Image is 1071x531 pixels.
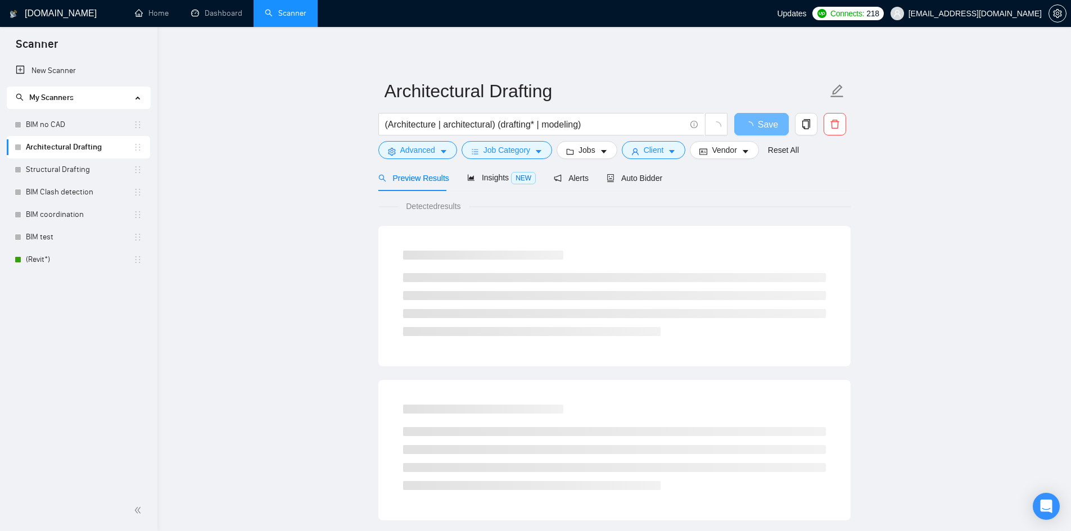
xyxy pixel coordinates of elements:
a: BIM no CAD [26,114,133,136]
a: setting [1049,9,1067,18]
input: Search Freelance Jobs... [385,117,685,131]
a: Reset All [768,144,799,156]
span: info-circle [690,121,698,128]
a: BIM coordination [26,203,133,226]
span: copy [796,119,817,129]
span: Connects: [830,7,864,20]
span: Auto Bidder [607,174,662,183]
a: New Scanner [16,60,141,82]
span: caret-down [535,147,543,156]
img: logo [10,5,17,23]
li: BIM Clash detection [7,181,150,203]
span: 218 [866,7,879,20]
span: NEW [511,172,536,184]
span: My Scanners [16,93,74,102]
li: BIM no CAD [7,114,150,136]
span: holder [133,165,142,174]
span: robot [607,174,614,182]
span: holder [133,188,142,197]
span: caret-down [742,147,749,156]
span: Client [644,144,664,156]
span: Alerts [554,174,589,183]
span: caret-down [440,147,448,156]
button: setting [1049,4,1067,22]
span: bars [471,147,479,156]
li: Structural Drafting [7,158,150,181]
span: setting [1049,9,1066,18]
a: homeHome [135,8,169,18]
button: settingAdvancedcaret-down [378,141,457,159]
li: BIM coordination [7,203,150,226]
span: search [378,174,386,182]
button: folderJobscaret-down [557,141,617,159]
button: delete [824,113,846,135]
span: notification [554,174,562,182]
li: New Scanner [7,60,150,82]
a: Structural Drafting [26,158,133,181]
span: edit [830,84,844,98]
span: user [631,147,639,156]
span: loading [744,121,758,130]
a: BIM Clash detection [26,181,133,203]
a: searchScanner [265,8,306,18]
div: Open Intercom Messenger [1033,493,1060,520]
a: Architectural Drafting [26,136,133,158]
li: BIM test [7,226,150,248]
span: caret-down [668,147,676,156]
span: holder [133,120,142,129]
li: (Revit*) [7,248,150,271]
span: holder [133,143,142,152]
li: Architectural Drafting [7,136,150,158]
button: barsJob Categorycaret-down [462,141,552,159]
span: folder [566,147,574,156]
span: Vendor [712,144,736,156]
span: holder [133,255,142,264]
span: Detected results [398,200,468,212]
span: delete [824,119,846,129]
input: Scanner name... [385,77,828,105]
span: My Scanners [29,93,74,102]
span: holder [133,210,142,219]
span: loading [711,121,721,131]
span: Advanced [400,144,435,156]
a: dashboardDashboard [191,8,242,18]
span: Updates [777,9,806,18]
img: upwork-logo.png [817,9,826,18]
button: idcardVendorcaret-down [690,141,758,159]
span: area-chart [467,174,475,181]
span: Save [758,117,778,131]
span: caret-down [600,147,608,156]
span: holder [133,233,142,242]
span: Jobs [579,144,595,156]
a: BIM test [26,226,133,248]
span: search [16,93,24,101]
a: (Revit*) [26,248,133,271]
button: userClientcaret-down [622,141,686,159]
span: double-left [134,505,145,516]
span: Insights [467,173,536,182]
button: Save [734,113,789,135]
button: copy [795,113,817,135]
span: Job Category [483,144,530,156]
span: user [893,10,901,17]
span: idcard [699,147,707,156]
span: setting [388,147,396,156]
span: Preview Results [378,174,449,183]
span: Scanner [7,36,67,60]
